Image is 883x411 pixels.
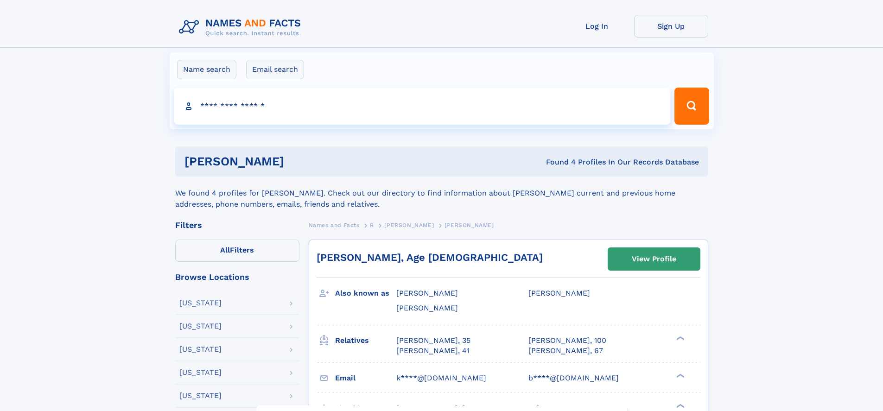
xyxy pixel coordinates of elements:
span: [PERSON_NAME] [528,289,590,297]
span: [PERSON_NAME] [396,289,458,297]
h3: Email [335,370,396,386]
div: We found 4 profiles for [PERSON_NAME]. Check out our directory to find information about [PERSON_... [175,177,708,210]
div: Found 4 Profiles In Our Records Database [415,157,699,167]
span: All [220,246,230,254]
a: [PERSON_NAME] [384,219,434,231]
div: Filters [175,221,299,229]
h3: Also known as [335,285,396,301]
a: [PERSON_NAME], 41 [396,346,470,356]
a: [PERSON_NAME], 100 [528,335,606,346]
a: [PERSON_NAME], 67 [528,346,603,356]
div: View Profile [632,248,676,270]
a: Log In [560,15,634,38]
span: [PERSON_NAME] [396,304,458,312]
span: [PERSON_NAME] [384,222,434,228]
h3: Relatives [335,333,396,348]
div: ❯ [674,403,685,409]
div: ❯ [674,335,685,341]
span: R [370,222,374,228]
a: Sign Up [634,15,708,38]
a: [PERSON_NAME], 35 [396,335,470,346]
div: Browse Locations [175,273,299,281]
label: Email search [246,60,304,79]
div: [US_STATE] [179,392,222,399]
a: View Profile [608,248,700,270]
a: Names and Facts [309,219,360,231]
div: [US_STATE] [179,346,222,353]
img: Logo Names and Facts [175,15,309,40]
a: [PERSON_NAME], Age [DEMOGRAPHIC_DATA] [317,252,543,263]
div: [US_STATE] [179,322,222,330]
span: [PERSON_NAME] [445,222,494,228]
input: search input [174,88,671,125]
div: ❯ [674,373,685,379]
div: [US_STATE] [179,369,222,376]
a: R [370,219,374,231]
label: Name search [177,60,236,79]
label: Filters [175,240,299,262]
div: [US_STATE] [179,299,222,307]
button: Search Button [674,88,709,125]
h1: [PERSON_NAME] [184,156,415,167]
